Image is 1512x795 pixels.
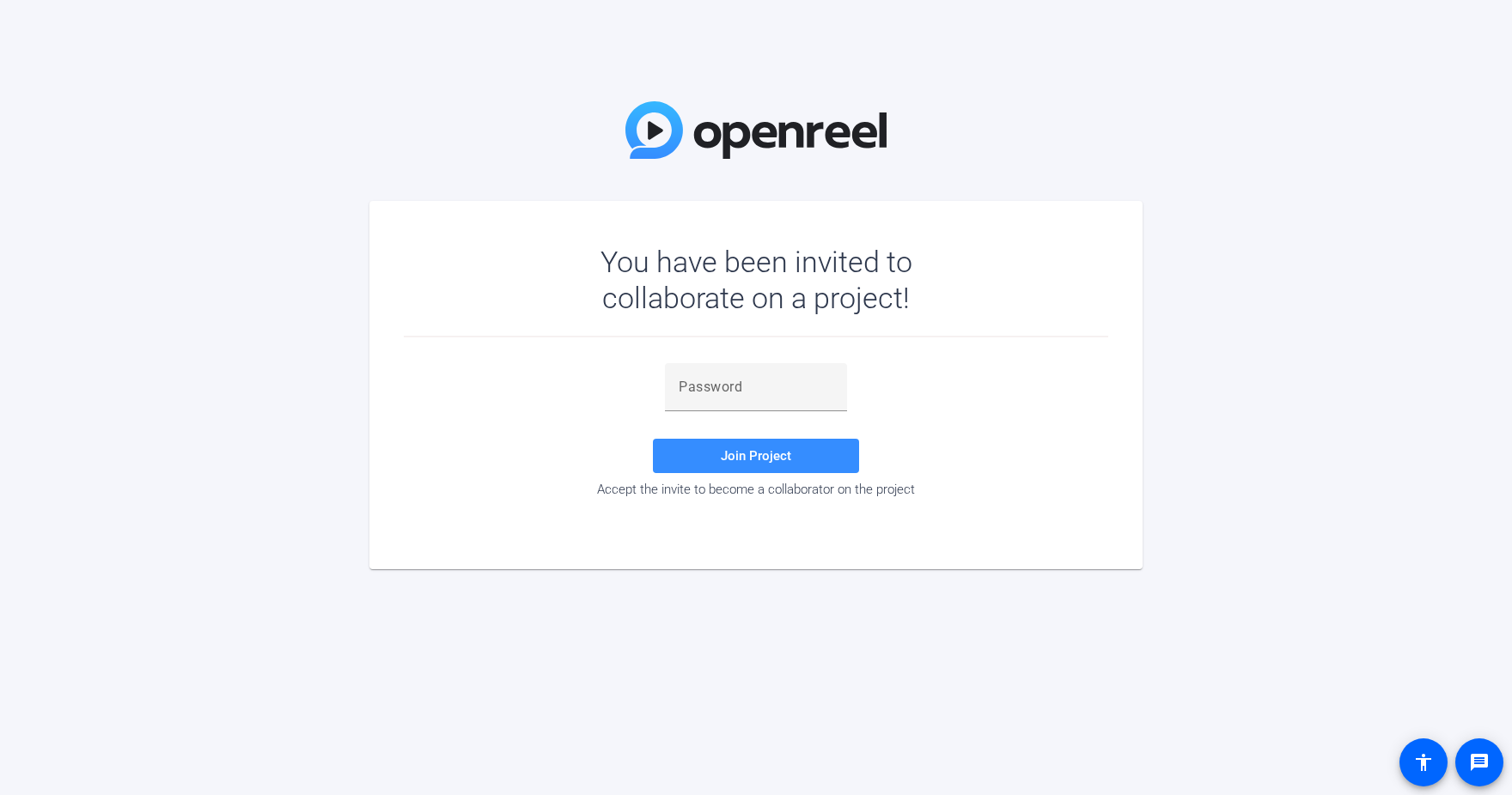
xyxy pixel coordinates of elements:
div: You have been invited to collaborate on a project! [551,244,962,316]
mat-icon: message [1469,752,1490,773]
input: Password [679,377,833,397]
span: Join Project [721,448,791,464]
mat-icon: accessibility [1413,752,1434,773]
button: Join Project [653,439,859,473]
img: OpenReel Logo [625,101,887,159]
div: Accept the invite to become a collaborator on the project [404,482,1108,497]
